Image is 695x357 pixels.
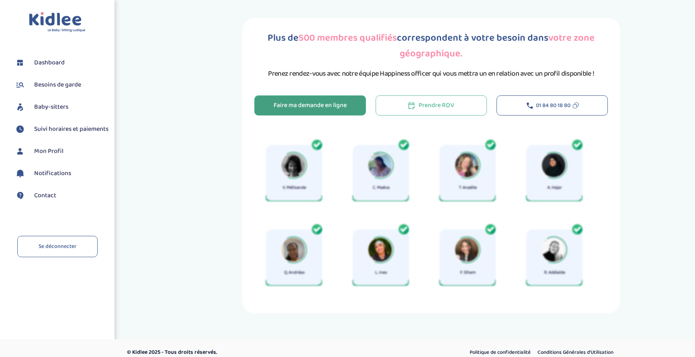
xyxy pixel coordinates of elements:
[34,147,63,156] span: Mon Profil
[14,167,108,180] a: Notifications
[14,101,108,113] a: Baby-sitters
[254,95,366,116] button: Faire ma demande en ligne
[34,191,56,200] span: Contact
[254,132,598,301] img: kidlee_welcome_white_desktop.PNG
[14,79,108,91] a: Besoins de garde
[298,30,397,46] span: 500 membres qualifiés
[274,101,347,110] div: Faire ma demande en ligne
[376,95,487,116] button: Prendre RDV
[14,101,26,113] img: babysitters.svg
[34,58,65,68] span: Dashboard
[34,102,68,112] span: Baby-sitters
[14,145,26,157] img: profil.svg
[14,145,108,157] a: Mon Profil
[14,190,108,202] a: Contact
[14,57,26,69] img: dashboard.svg
[14,123,108,135] a: Suivi horaires et paiements
[254,30,608,62] h1: Plus de correspondent à votre besoin dans
[14,190,26,202] img: contact.svg
[14,123,26,135] img: suivihoraire.svg
[29,12,86,33] img: logo.svg
[34,169,71,178] span: Notifications
[17,236,98,257] a: Se déconnecter
[497,95,608,116] button: 01 84 80 18 80
[34,124,108,134] span: Suivi horaires et paiements
[14,167,26,180] img: notification.svg
[14,57,108,69] a: Dashboard
[127,348,382,357] p: © Kidlee 2025 - Tous droits réservés.
[268,68,594,79] p: Prenez rendez-vous avec notre équipe Happiness officer qui vous mettra un en relation avec un pro...
[408,101,454,110] div: Prendre RDV
[34,80,81,90] span: Besoins de garde
[14,79,26,91] img: besoin.svg
[536,101,570,110] span: 01 84 80 18 80
[400,30,595,62] span: votre zone géographique.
